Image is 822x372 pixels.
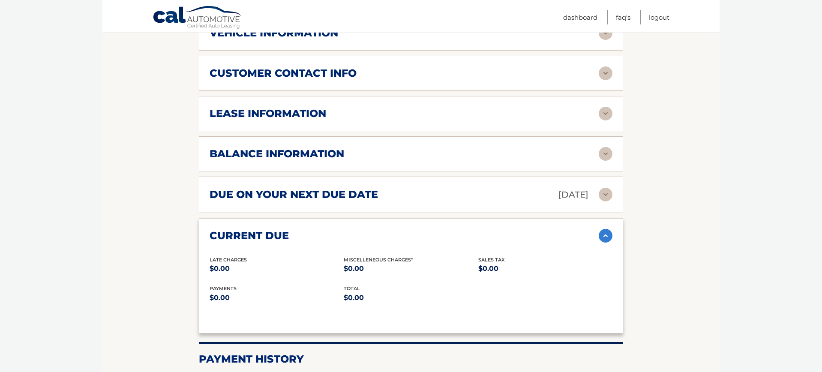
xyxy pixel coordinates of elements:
[210,27,338,39] h2: vehicle information
[210,67,357,80] h2: customer contact info
[344,285,360,291] span: total
[599,107,612,120] img: accordion-rest.svg
[210,147,344,160] h2: balance information
[210,257,247,263] span: Late Charges
[344,257,413,263] span: Miscelleneous Charges*
[599,229,612,243] img: accordion-active.svg
[199,353,623,366] h2: Payment History
[599,188,612,201] img: accordion-rest.svg
[616,10,630,24] a: FAQ's
[599,66,612,80] img: accordion-rest.svg
[344,292,478,304] p: $0.00
[153,6,243,30] a: Cal Automotive
[210,292,344,304] p: $0.00
[210,263,344,275] p: $0.00
[599,26,612,40] img: accordion-rest.svg
[649,10,669,24] a: Logout
[210,188,378,201] h2: due on your next due date
[210,285,237,291] span: payments
[210,229,289,242] h2: current due
[599,147,612,161] img: accordion-rest.svg
[210,107,326,120] h2: lease information
[563,10,597,24] a: Dashboard
[344,263,478,275] p: $0.00
[558,187,588,202] p: [DATE]
[478,257,505,263] span: Sales Tax
[478,263,612,275] p: $0.00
